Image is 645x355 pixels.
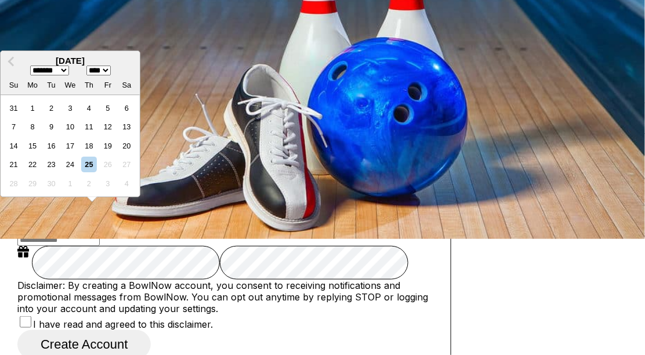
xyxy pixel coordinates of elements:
[2,52,20,71] button: Previous Month
[20,316,31,328] input: I have read and agreed to this disclaimer.
[1,56,140,66] div: [DATE]
[44,176,59,191] div: Not available Tuesday, September 30th, 2025
[62,119,78,135] div: Choose Wednesday, September 10th, 2025
[62,176,78,191] div: Not available Wednesday, October 1st, 2025
[100,100,115,116] div: Choose Friday, September 5th, 2025
[81,138,97,154] div: Choose Thursday, September 18th, 2025
[25,119,41,135] div: Choose Monday, September 8th, 2025
[25,100,41,116] div: Choose Monday, September 1st, 2025
[100,138,115,154] div: Choose Friday, September 19th, 2025
[6,176,21,191] div: Not available Sunday, September 28th, 2025
[100,157,115,172] div: Not available Friday, September 26th, 2025
[25,77,41,93] div: Mo
[25,176,41,191] div: Not available Monday, September 29th, 2025
[62,157,78,172] div: Choose Wednesday, September 24th, 2025
[17,318,213,330] label: I have read and agreed to this disclaimer.
[81,100,97,116] div: Choose Thursday, September 4th, 2025
[17,280,428,314] label: Disclaimer: By creating a BowlNow account, you consent to receiving notifications and promotional...
[6,119,21,135] div: Choose Sunday, September 7th, 2025
[25,138,41,154] div: Choose Monday, September 15th, 2025
[119,138,135,154] div: Choose Saturday, September 20th, 2025
[119,157,135,172] div: Not available Saturday, September 27th, 2025
[119,176,135,191] div: Not available Saturday, October 4th, 2025
[100,119,115,135] div: Choose Friday, September 12th, 2025
[119,119,135,135] div: Choose Saturday, September 13th, 2025
[25,157,41,172] div: Choose Monday, September 22nd, 2025
[119,100,135,116] div: Choose Saturday, September 6th, 2025
[62,100,78,116] div: Choose Wednesday, September 3rd, 2025
[44,138,59,154] div: Choose Tuesday, September 16th, 2025
[6,157,21,172] div: Choose Sunday, September 21st, 2025
[81,157,97,172] div: Choose Thursday, September 25th, 2025
[44,77,59,93] div: Tu
[6,138,21,154] div: Choose Sunday, September 14th, 2025
[62,138,78,154] div: Choose Wednesday, September 17th, 2025
[44,100,59,116] div: Choose Tuesday, September 2nd, 2025
[119,77,135,93] div: Sa
[6,100,21,116] div: Choose Sunday, August 31st, 2025
[100,77,115,93] div: Fr
[44,119,59,135] div: Choose Tuesday, September 9th, 2025
[81,77,97,93] div: Th
[81,176,97,191] div: Not available Thursday, October 2nd, 2025
[62,77,78,93] div: We
[4,99,136,193] div: month 2025-09
[44,157,59,172] div: Choose Tuesday, September 23rd, 2025
[81,119,97,135] div: Choose Thursday, September 11th, 2025
[6,77,21,93] div: Su
[100,176,115,191] div: Not available Friday, October 3rd, 2025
